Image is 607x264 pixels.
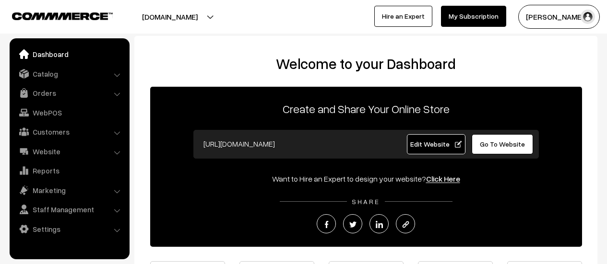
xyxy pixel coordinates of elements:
[12,46,126,63] a: Dashboard
[12,201,126,218] a: Staff Management
[12,162,126,179] a: Reports
[480,140,525,148] span: Go To Website
[12,84,126,102] a: Orders
[410,140,462,148] span: Edit Website
[12,220,126,238] a: Settings
[374,6,432,27] a: Hire an Expert
[441,6,506,27] a: My Subscription
[518,5,600,29] button: [PERSON_NAME]
[150,100,582,117] p: Create and Share Your Online Store
[407,134,465,154] a: Edit Website
[12,104,126,121] a: WebPOS
[426,174,460,184] a: Click Here
[12,12,113,20] img: COMMMERCE
[144,55,588,72] h2: Welcome to your Dashboard
[347,197,385,206] span: SHARE
[12,143,126,160] a: Website
[108,5,231,29] button: [DOMAIN_NAME]
[12,65,126,82] a: Catalog
[12,182,126,199] a: Marketing
[12,123,126,140] a: Customers
[581,10,595,24] img: user
[12,10,96,21] a: COMMMERCE
[472,134,534,154] a: Go To Website
[150,173,582,184] div: Want to Hire an Expert to design your website?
